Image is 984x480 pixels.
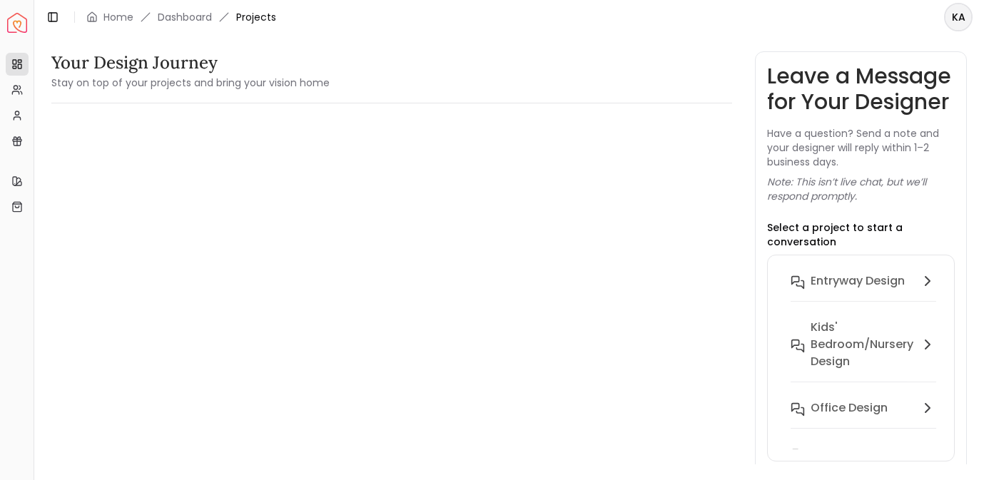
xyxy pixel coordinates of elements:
[779,267,948,313] button: entryway design
[103,10,133,24] a: Home
[944,3,973,31] button: KA
[767,63,955,115] h3: Leave a Message for Your Designer
[86,10,276,24] nav: breadcrumb
[7,13,27,33] a: Spacejoy
[767,175,955,203] p: Note: This isn’t live chat, but we’ll respond promptly.
[811,446,906,463] h6: Bedroom design
[236,10,276,24] span: Projects
[767,220,955,249] p: Select a project to start a conversation
[811,272,905,290] h6: entryway design
[51,51,330,74] h3: Your Design Journey
[811,319,913,370] h6: Kids' Bedroom/Nursery design
[779,394,948,440] button: Office design
[51,76,330,90] small: Stay on top of your projects and bring your vision home
[767,126,955,169] p: Have a question? Send a note and your designer will reply within 1–2 business days.
[779,313,948,394] button: Kids' Bedroom/Nursery design
[158,10,212,24] a: Dashboard
[811,399,888,417] h6: Office design
[945,4,971,30] span: KA
[7,13,27,33] img: Spacejoy Logo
